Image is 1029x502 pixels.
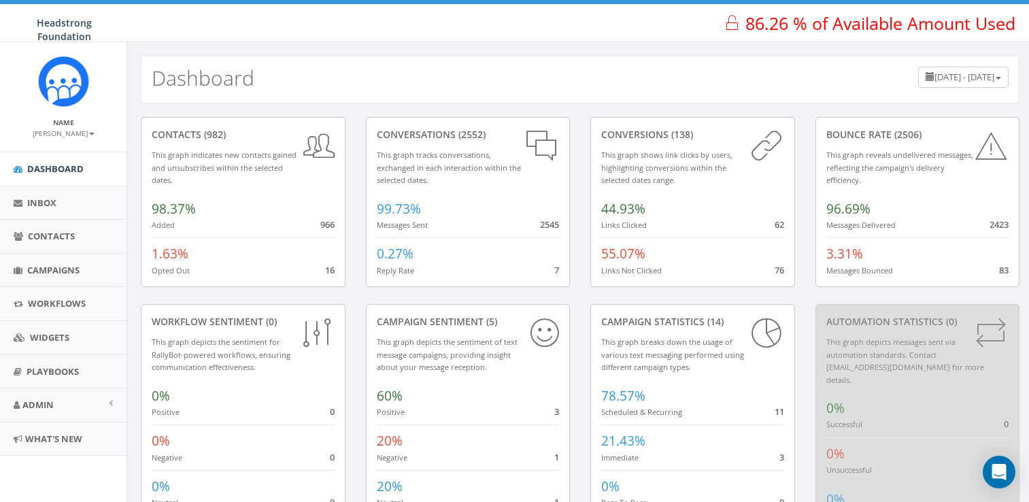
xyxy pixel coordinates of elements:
[377,387,403,405] span: 60%
[33,129,95,138] small: [PERSON_NAME]
[152,128,335,141] div: contacts
[377,245,414,263] span: 0.27%
[152,265,190,275] small: Opted Out
[601,407,682,417] small: Scheduled & Recurring
[1004,418,1009,430] span: 0
[826,419,862,429] small: Successful
[152,67,254,89] h2: Dashboard
[554,451,559,463] span: 1
[27,163,84,175] span: Dashboard
[27,264,80,276] span: Campaigns
[377,128,560,141] div: conversations
[826,399,845,417] span: 0%
[377,200,421,218] span: 99.73%
[325,264,335,276] span: 16
[33,127,95,139] a: [PERSON_NAME]
[826,445,845,463] span: 0%
[484,315,497,328] span: (5)
[330,451,335,463] span: 0
[826,245,863,263] span: 3.31%
[201,128,226,141] span: (982)
[826,150,973,185] small: This graph reveals undelivered messages, reflecting the campaign's delivery efficiency.
[330,405,335,418] span: 0
[377,432,403,450] span: 20%
[152,452,182,463] small: Negative
[775,218,784,231] span: 62
[775,405,784,418] span: 11
[990,218,1009,231] span: 2423
[377,315,560,329] div: Campaign Sentiment
[152,245,188,263] span: 1.63%
[30,331,69,344] span: Widgets
[601,245,645,263] span: 55.07%
[601,432,645,450] span: 21.43%
[152,387,170,405] span: 0%
[320,218,335,231] span: 966
[554,264,559,276] span: 7
[53,118,74,127] small: Name
[669,128,693,141] span: (138)
[826,200,871,218] span: 96.69%
[28,297,86,309] span: Workflows
[601,387,645,405] span: 78.57%
[27,365,79,378] span: Playbooks
[601,315,784,329] div: Campaign Statistics
[826,128,1009,141] div: Bounce Rate
[745,12,1015,35] span: 86.26 % of Available Amount Used
[826,220,896,230] small: Messages Delivered
[540,218,559,231] span: 2545
[37,16,92,43] span: Headstrong Foundation
[601,220,647,230] small: Links Clicked
[934,71,994,83] span: [DATE] - [DATE]
[779,451,784,463] span: 3
[22,399,54,411] span: Admin
[377,220,428,230] small: Messages Sent
[377,337,518,372] small: This graph depicts the sentiment of text message campaigns, providing insight about your message ...
[601,200,645,218] span: 44.93%
[263,315,277,328] span: (0)
[601,337,744,372] small: This graph breaks down the usage of various text messaging performed using different campaign types.
[826,337,984,385] small: This graph depicts messages sent via automation standards. Contact [EMAIL_ADDRESS][DOMAIN_NAME] f...
[38,56,89,107] img: Rally_platform_Icon_1.png
[377,478,403,495] span: 20%
[152,150,297,185] small: This graph indicates new contacts gained and unsubscribes within the selected dates.
[25,433,82,445] span: What's New
[377,452,407,463] small: Negative
[775,264,784,276] span: 76
[983,456,1015,488] div: Open Intercom Messenger
[601,150,732,185] small: This graph shows link clicks by users, highlighting conversions within the selected dates range.
[377,150,521,185] small: This graph tracks conversations, exchanged in each interaction within the selected dates.
[152,478,170,495] span: 0%
[152,337,290,372] small: This graph depicts the sentiment for RallyBot-powered workflows, ensuring communication effective...
[377,407,405,417] small: Positive
[999,264,1009,276] span: 83
[826,265,893,275] small: Messages Bounced
[892,128,922,141] span: (2506)
[601,128,784,141] div: conversions
[456,128,486,141] span: (2552)
[601,478,620,495] span: 0%
[826,465,872,475] small: Unsuccessful
[601,452,639,463] small: Immediate
[152,407,180,417] small: Positive
[705,315,724,328] span: (14)
[377,265,414,275] small: Reply Rate
[152,432,170,450] span: 0%
[826,315,1009,329] div: Automation Statistics
[152,220,175,230] small: Added
[152,315,335,329] div: Workflow Sentiment
[152,200,196,218] span: 98.37%
[554,405,559,418] span: 3
[601,265,662,275] small: Links Not Clicked
[943,315,957,328] span: (0)
[27,197,56,209] span: Inbox
[28,230,75,242] span: Contacts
